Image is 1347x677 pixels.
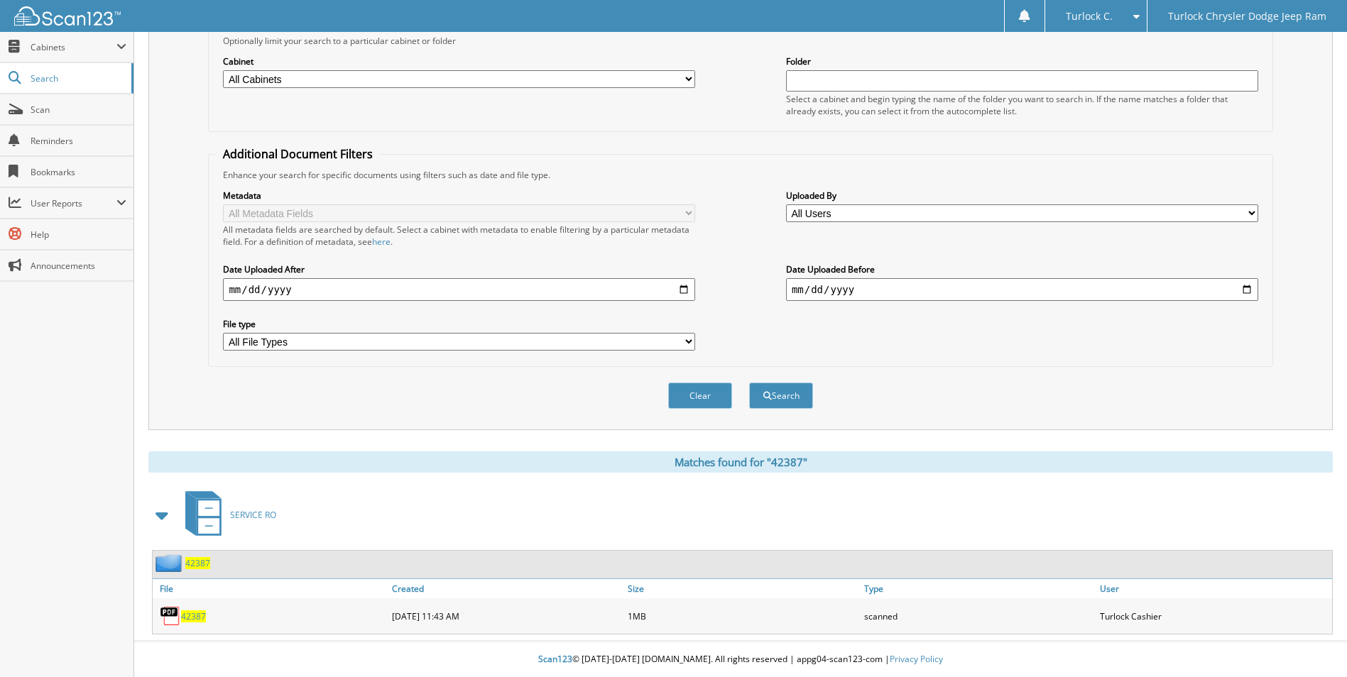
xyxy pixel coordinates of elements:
div: All metadata fields are searched by default. Select a cabinet with metadata to enable filtering b... [223,224,695,248]
span: User Reports [31,197,116,209]
input: start [223,278,695,301]
span: Announcements [31,260,126,272]
label: Date Uploaded Before [786,263,1258,275]
a: Privacy Policy [890,653,943,665]
label: File type [223,318,695,330]
div: Enhance your search for specific documents using filters such as date and file type. [216,169,1265,181]
label: Cabinet [223,55,695,67]
div: Select a cabinet and begin typing the name of the folder you want to search in. If the name match... [786,93,1258,117]
a: 42387 [181,610,206,622]
div: scanned [861,602,1096,630]
button: Clear [668,382,732,409]
span: Reminders [31,135,126,147]
img: scan123-logo-white.svg [14,6,121,26]
span: Search [31,72,124,84]
span: Scan [31,104,126,116]
a: File [153,579,388,598]
a: Size [624,579,860,598]
a: here [372,236,391,248]
a: Created [388,579,624,598]
legend: Additional Document Filters [216,146,380,162]
div: Optionally limit your search to a particular cabinet or folder [216,35,1265,47]
a: Type [861,579,1096,598]
div: [DATE] 11:43 AM [388,602,624,630]
span: Scan123 [538,653,572,665]
iframe: Chat Widget [1276,609,1347,677]
img: PDF.png [160,605,181,627]
a: 42387 [185,557,210,569]
span: Bookmarks [31,166,126,178]
div: 1MB [624,602,860,630]
a: User [1096,579,1332,598]
div: Matches found for "42387" [148,451,1333,473]
label: Date Uploaded After [223,263,695,275]
label: Metadata [223,189,695,202]
input: end [786,278,1258,301]
label: Folder [786,55,1258,67]
label: Uploaded By [786,189,1258,202]
div: © [DATE]-[DATE] [DOMAIN_NAME]. All rights reserved | appg04-scan123-com | [134,642,1347,677]
span: SERVICE RO [230,509,276,521]
img: folder2.png [156,554,185,572]
span: Help [31,229,126,241]
button: Search [749,382,813,409]
span: Turlock C. [1066,12,1113,21]
span: Turlock Chrysler Dodge Jeep Ram [1168,12,1326,21]
div: Turlock Cashier [1096,602,1332,630]
span: Cabinets [31,41,116,53]
a: SERVICE RO [177,487,276,543]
